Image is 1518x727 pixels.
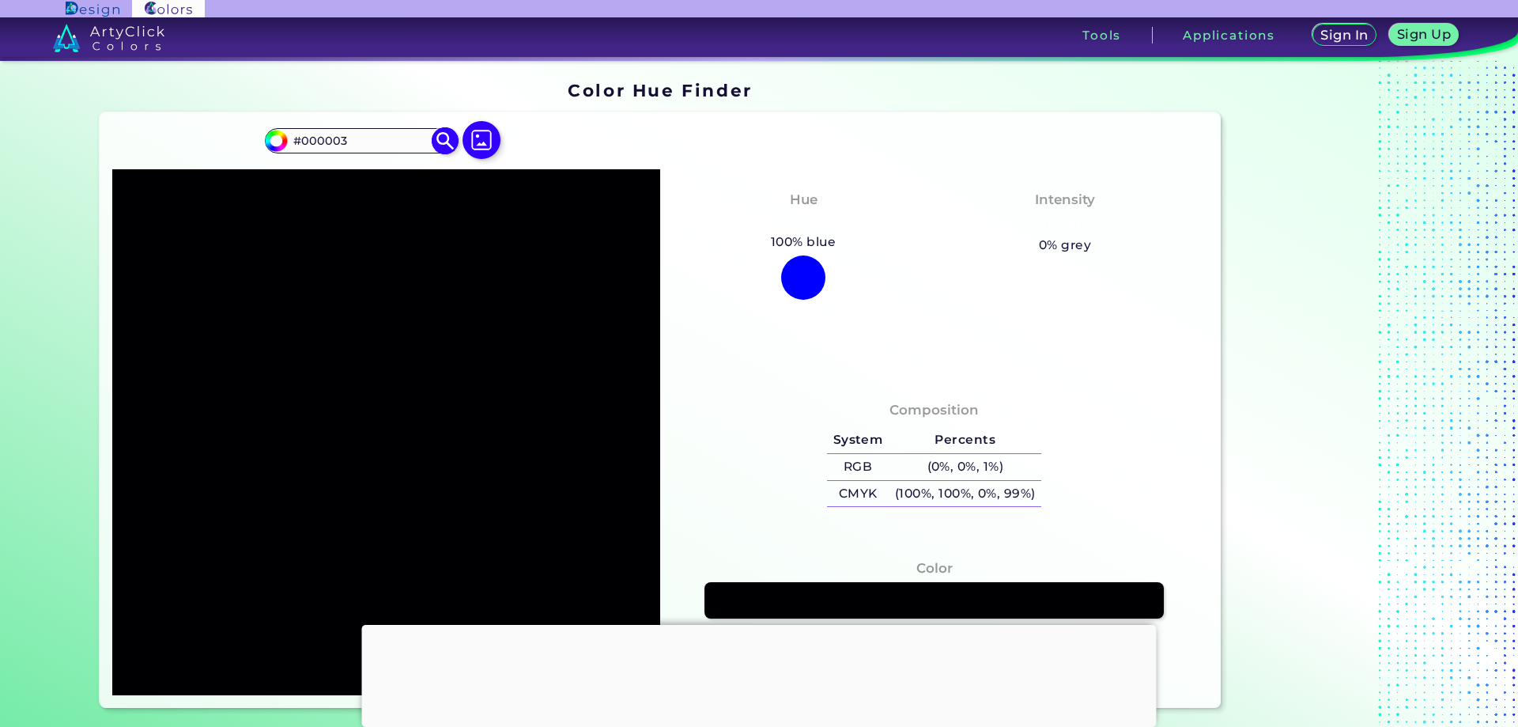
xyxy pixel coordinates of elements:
h5: 100% blue [765,232,843,252]
h5: (100%, 100%, 0%, 99%) [889,481,1041,507]
img: logo_artyclick_colors_white.svg [53,24,164,52]
h3: #000003 [901,623,967,642]
h3: Blue [780,214,827,233]
h5: Sign In [1323,29,1365,41]
h1: Color Hue Finder [568,78,752,102]
h5: Sign Up [1399,28,1448,40]
h5: 0% grey [1039,235,1091,256]
h4: Color [916,557,953,580]
img: ArtyClick Design logo [66,2,119,17]
a: Sign Up [1392,25,1455,45]
h4: Hue [790,188,818,211]
iframe: Advertisement [362,625,1157,723]
h5: Percents [889,427,1041,453]
img: icon search [432,127,459,155]
img: icon picture [463,121,500,159]
h3: Applications [1183,29,1275,41]
h5: CMYK [827,481,889,507]
h4: Intensity [1035,188,1095,211]
h3: Tools [1082,29,1121,41]
h5: System [827,427,889,453]
h5: (0%, 0%, 1%) [889,454,1041,480]
h3: Vibrant [1031,214,1100,233]
h4: Composition [889,399,979,422]
input: type color.. [287,130,434,151]
a: Sign In [1316,25,1374,45]
iframe: Advertisement [1227,75,1425,714]
h5: RGB [827,454,889,480]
